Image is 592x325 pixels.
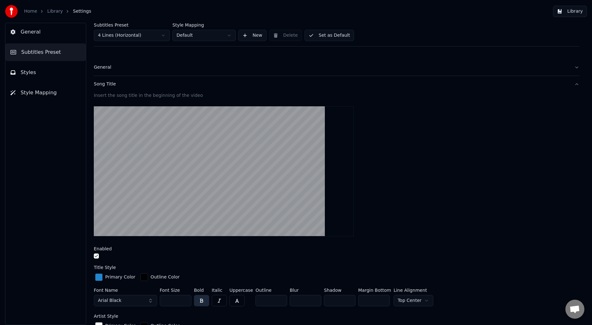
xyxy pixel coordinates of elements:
label: Bold [194,288,209,292]
button: General [94,59,579,76]
label: Font Size [160,288,191,292]
span: Subtitles Preset [21,48,61,56]
button: Song Title [94,76,579,92]
button: Outline Color [139,272,181,282]
div: Primary Color [105,274,135,280]
button: New [238,30,267,41]
label: Shadow [324,288,356,292]
label: Line Alignment [394,288,433,292]
a: Library [47,8,63,15]
button: Style Mapping [5,84,86,102]
button: Library [553,6,587,17]
div: Insert the song title in the beginning of the video [94,92,579,99]
span: Arial Black [98,297,121,304]
span: Settings [73,8,91,15]
button: Subtitles Preset [5,43,86,61]
label: Uppercase [229,288,253,292]
div: Song Title [94,81,569,87]
a: Home [24,8,37,15]
div: Open chat [565,300,584,319]
label: Outline [255,288,287,292]
img: youka [5,5,18,18]
label: Italic [212,288,227,292]
button: Set as Default [305,30,354,41]
label: Subtitles Preset [94,23,170,27]
label: Style Mapping [172,23,236,27]
span: General [21,28,41,36]
label: Title Style [94,265,116,270]
label: Margin Bottom [358,288,391,292]
span: Styles [21,69,36,76]
nav: breadcrumb [24,8,91,15]
label: Font Name [94,288,157,292]
label: Enabled [94,247,112,251]
button: Primary Color [94,272,137,282]
button: General [5,23,86,41]
button: Styles [5,64,86,81]
div: Outline Color [151,274,180,280]
span: Style Mapping [21,89,57,97]
label: Blur [290,288,321,292]
label: Artist Style [94,314,118,318]
div: General [94,64,569,71]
